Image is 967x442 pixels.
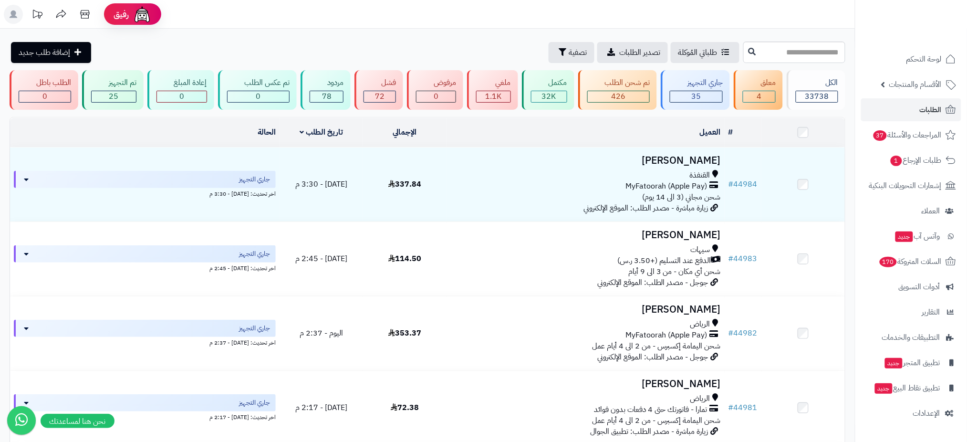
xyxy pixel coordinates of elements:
[299,70,353,110] a: مردود 78
[25,5,49,26] a: تحديثات المنصة
[576,70,659,110] a: تم شحن الطلب 426
[416,91,456,102] div: 0
[156,77,207,88] div: إعادة المبلغ
[597,277,708,288] span: جوجل - مصدر الطلب: الموقع الإلكتروني
[588,91,650,102] div: 426
[869,179,942,192] span: إشعارات التحويلات البنكية
[732,70,785,110] a: معلق 4
[728,327,758,339] a: #44982
[19,91,71,102] div: 0
[465,70,520,110] a: ملغي 1.1K
[364,91,395,102] div: 72
[300,126,343,138] a: تاريخ الطلب
[239,249,270,259] span: جاري التجهيز
[256,91,260,102] span: 0
[391,402,419,413] span: 72.38
[796,77,838,88] div: الكل
[485,91,501,102] span: 1.1K
[80,70,146,110] a: تم التجهيز 25
[861,402,961,425] a: الإعدادات
[133,5,152,24] img: ai-face.png
[592,415,721,426] span: شحن اليمامة إكسبرس - من 2 الى 4 أيام عمل
[906,53,942,66] span: لوحة التحكم
[882,331,940,344] span: التطبيقات والخدمات
[8,70,80,110] a: الطلب باطل 0
[880,257,897,267] span: 170
[757,91,762,102] span: 4
[805,91,829,102] span: 33738
[861,124,961,147] a: المراجعات والأسئلة37
[861,351,961,374] a: تطبيق المتجرجديد
[875,383,893,394] span: جديد
[873,128,942,142] span: المراجعات والأسئلة
[14,337,276,347] div: اخر تحديث: [DATE] - 2:37 م
[179,91,184,102] span: 0
[597,351,708,363] span: جوجل - مصدر الطلب: الموقع الإلكتروني
[450,379,721,389] h3: [PERSON_NAME]
[617,255,711,266] span: الدفع عند التسليم (+3.50 ر.س)
[476,77,511,88] div: ملغي
[885,358,903,368] span: جديد
[895,232,913,242] span: جديد
[594,404,707,415] span: تمارا - فاتورتك حتى 4 دفعات بدون فوائد
[295,402,348,413] span: [DATE] - 2:17 م
[913,407,940,420] span: الإعدادات
[861,200,961,222] a: العملاء
[388,253,421,264] span: 114.50
[728,253,734,264] span: #
[450,155,721,166] h3: [PERSON_NAME]
[678,47,717,58] span: طلباتي المُوكلة
[920,103,942,116] span: الطلبات
[728,179,758,190] a: #44984
[258,126,276,138] a: الحالة
[902,24,958,44] img: logo-2.png
[691,244,710,255] span: سيهات
[146,70,216,110] a: إعادة المبلغ 0
[310,91,343,102] div: 78
[91,77,136,88] div: تم التجهيز
[890,154,942,167] span: طلبات الإرجاع
[322,91,332,102] span: 78
[625,181,707,192] span: MyFatoorah (Apple Pay)
[19,77,71,88] div: الطلب باطل
[353,70,405,110] a: فشل 72
[14,263,276,273] div: اخر تحديث: [DATE] - 2:45 م
[873,130,887,141] span: 37
[109,91,118,102] span: 25
[239,175,270,184] span: جاري التجهيز
[728,327,734,339] span: #
[625,330,707,341] span: MyFatoorah (Apple Pay)
[700,126,721,138] a: العميل
[531,77,567,88] div: مكتمل
[690,319,710,330] span: الرياض
[216,70,299,110] a: تم عكس الطلب 0
[670,91,722,102] div: 35
[19,47,70,58] span: إضافة طلب جديد
[450,304,721,315] h3: [PERSON_NAME]
[569,47,587,58] span: تصفية
[861,301,961,324] a: التقارير
[922,305,940,319] span: التقارير
[11,42,91,63] a: إضافة طلب جديد
[861,174,961,197] a: إشعارات التحويلات البنكية
[612,91,626,102] span: 426
[728,253,758,264] a: #44983
[728,402,734,413] span: #
[879,255,942,268] span: السلات المتروكة
[587,77,650,88] div: تم شحن الطلب
[549,42,594,63] button: تصفية
[891,156,902,166] span: 1
[628,266,721,277] span: شحن أي مكان - من 3 الى 9 أيام
[692,91,701,102] span: 35
[592,340,721,352] span: شحن اليمامة إكسبرس - من 2 الى 4 أيام عمل
[861,149,961,172] a: طلبات الإرجاع1
[861,250,961,273] a: السلات المتروكة170
[861,98,961,121] a: الطلبات
[659,70,732,110] a: جاري التجهيز 35
[690,393,710,404] span: الرياض
[728,179,734,190] span: #
[14,411,276,421] div: اخر تحديث: [DATE] - 2:17 م
[670,77,723,88] div: جاري التجهيز
[922,204,940,218] span: العملاء
[393,126,417,138] a: الإجمالي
